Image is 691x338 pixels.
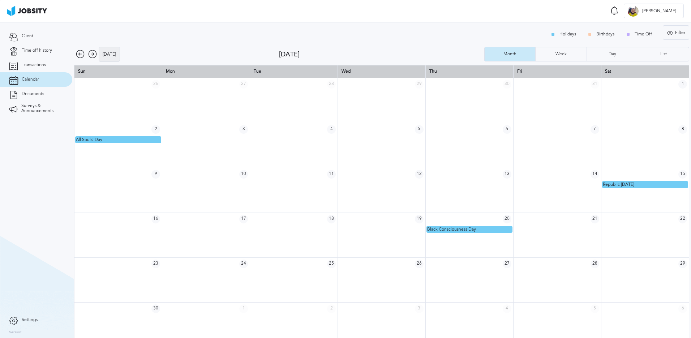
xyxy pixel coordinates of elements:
[76,137,102,142] span: All Souls’ Day
[22,48,52,53] span: Time off history
[503,215,511,223] span: 20
[415,80,424,89] span: 29
[22,317,38,322] span: Settings
[151,215,160,223] span: 16
[678,260,687,268] span: 29
[603,182,634,187] span: Republic [DATE]
[429,69,437,74] span: Thu
[503,125,511,134] span: 6
[484,47,536,61] button: Month
[678,125,687,134] span: 8
[591,304,599,313] span: 5
[628,6,639,17] div: A
[239,80,248,89] span: 27
[657,52,670,57] div: List
[22,34,33,39] span: Client
[624,4,684,18] button: A[PERSON_NAME]
[342,69,351,74] span: Wed
[151,260,160,268] span: 23
[327,125,336,134] span: 4
[7,6,47,16] img: ab4bad089aa723f57921c736e9817d99.png
[663,26,689,40] div: Filter
[503,304,511,313] span: 4
[415,125,424,134] span: 5
[415,170,424,179] span: 12
[279,51,484,58] div: [DATE]
[678,215,687,223] span: 22
[503,80,511,89] span: 30
[500,52,520,57] div: Month
[591,170,599,179] span: 14
[151,170,160,179] span: 9
[605,69,611,74] span: Sat
[638,47,689,61] button: List
[151,80,160,89] span: 26
[166,69,175,74] span: Mon
[78,69,86,74] span: Sun
[151,304,160,313] span: 30
[415,304,424,313] span: 3
[591,215,599,223] span: 21
[517,69,522,74] span: Fri
[678,304,687,313] span: 6
[503,260,511,268] span: 27
[552,52,570,57] div: Week
[239,170,248,179] span: 10
[327,304,336,313] span: 2
[99,47,120,62] div: [DATE]
[22,91,44,97] span: Documents
[591,260,599,268] span: 28
[605,52,620,57] div: Day
[21,103,63,114] span: Surveys & Announcements
[639,9,680,14] span: [PERSON_NAME]
[587,47,638,61] button: Day
[22,63,46,68] span: Transactions
[535,47,587,61] button: Week
[99,47,120,61] button: [DATE]
[239,125,248,134] span: 3
[327,80,336,89] span: 28
[415,215,424,223] span: 19
[591,125,599,134] span: 7
[327,260,336,268] span: 25
[22,77,39,82] span: Calendar
[327,215,336,223] span: 18
[151,125,160,134] span: 2
[503,170,511,179] span: 13
[254,69,261,74] span: Tue
[678,80,687,89] span: 1
[239,304,248,313] span: 1
[239,260,248,268] span: 24
[9,330,22,335] label: Version:
[415,260,424,268] span: 26
[678,170,687,179] span: 15
[327,170,336,179] span: 11
[239,215,248,223] span: 17
[591,80,599,89] span: 31
[427,227,476,232] span: Black Consciousness Day
[663,25,689,40] button: Filter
